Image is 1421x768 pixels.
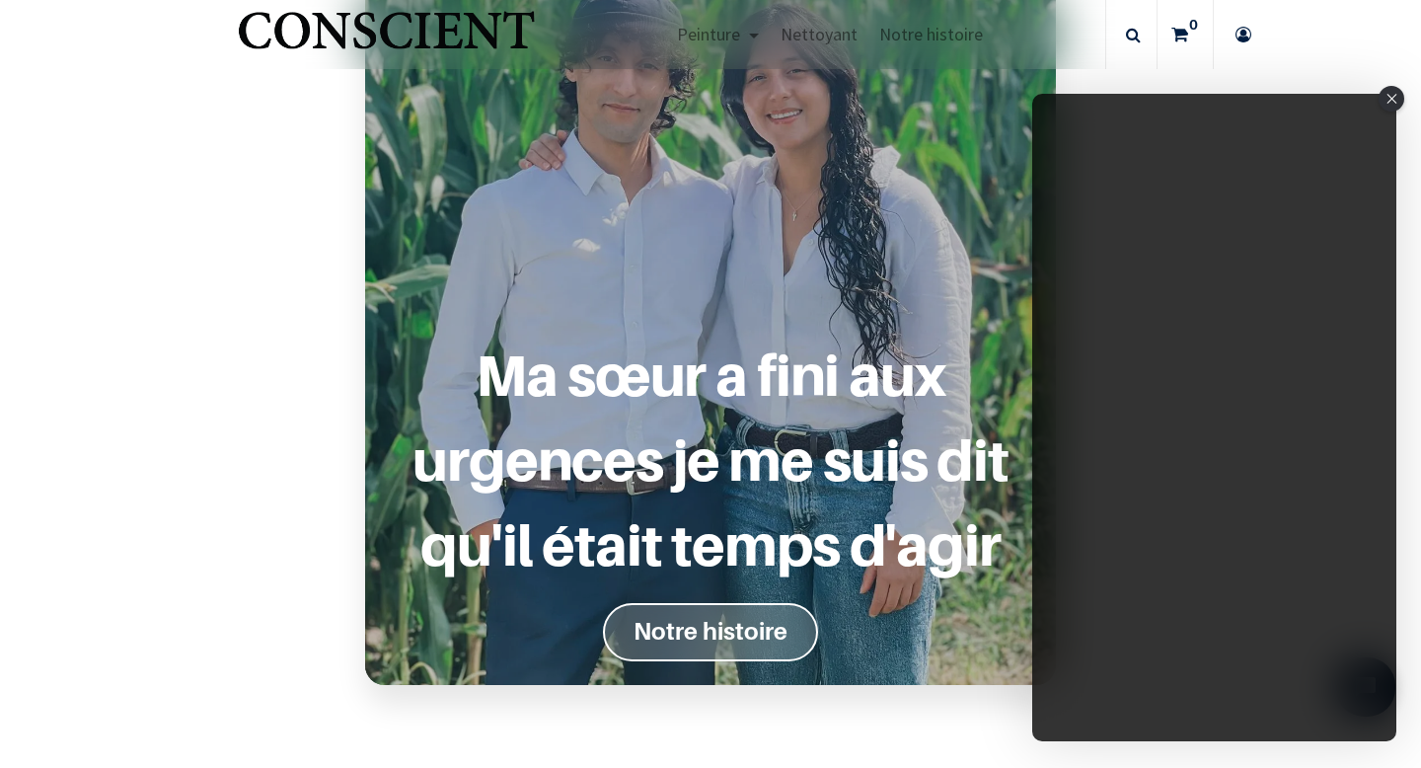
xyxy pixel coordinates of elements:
[677,23,740,45] span: Peinture
[781,23,858,45] span: Nettoyant
[1184,15,1203,35] sup: 0
[17,17,76,76] button: Open chat widget
[603,603,818,661] a: Notre histoire
[879,23,983,45] span: Notre histoire
[1032,94,1396,741] div: Tolstoy #3 modal
[1379,86,1404,112] div: Close
[389,333,1032,587] a: Ma sœur a fini aux urgences je me suis dit qu'il était temps d'agir
[634,617,787,646] font: Notre histoire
